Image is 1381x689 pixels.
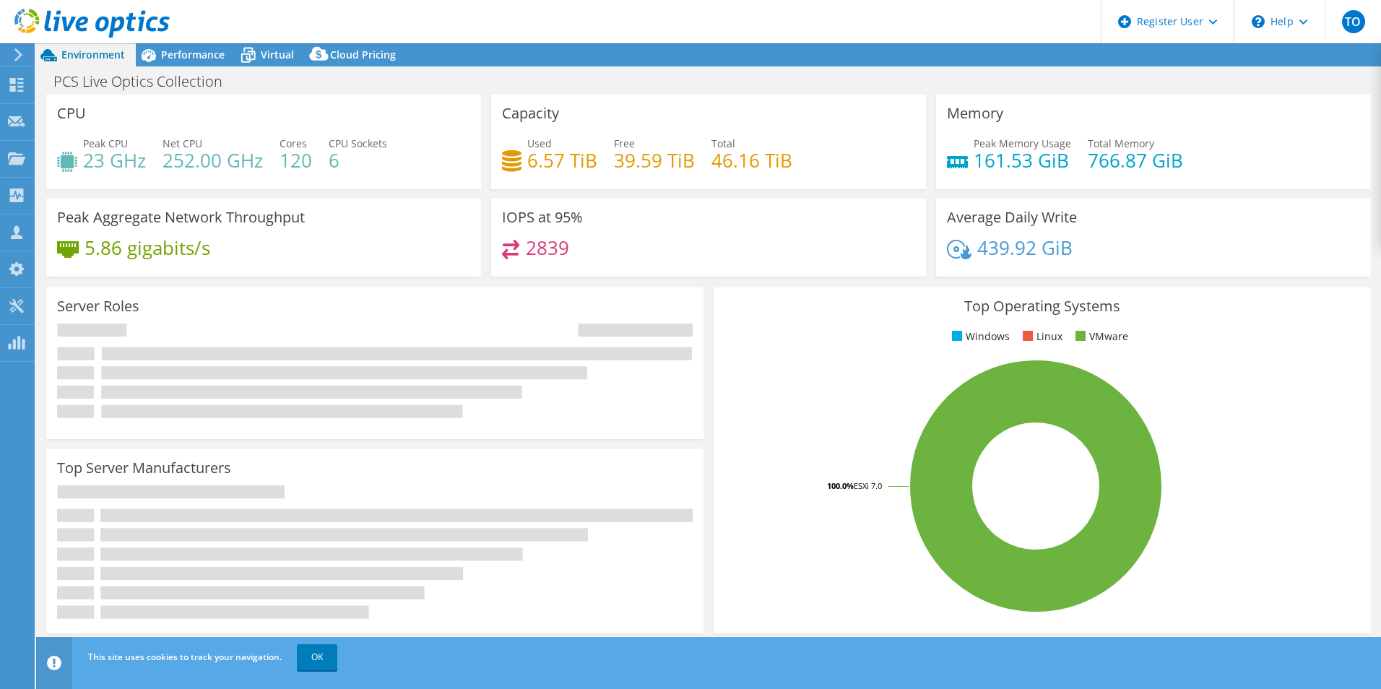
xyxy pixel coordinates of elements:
[711,152,792,168] h4: 46.16 TiB
[977,240,1073,256] h4: 439.92 GiB
[948,329,1010,344] li: Windows
[83,152,146,168] h4: 23 GHz
[47,74,245,90] h1: PCS Live Optics Collection
[61,48,125,61] span: Environment
[57,105,86,121] h3: CPU
[280,136,307,150] span: Cores
[1342,10,1365,33] span: TO
[85,240,210,256] h4: 5.86 gigabits/s
[614,152,695,168] h4: 39.59 TiB
[974,152,1071,168] h4: 161.53 GiB
[614,136,635,150] span: Free
[527,152,597,168] h4: 6.57 TiB
[163,152,263,168] h4: 252.00 GHz
[329,152,387,168] h4: 6
[297,644,337,670] a: OK
[502,105,559,121] h3: Capacity
[1072,329,1128,344] li: VMware
[1252,15,1265,28] svg: \n
[83,136,128,150] span: Peak CPU
[280,152,312,168] h4: 120
[526,240,569,256] h4: 2839
[57,298,139,314] h3: Server Roles
[711,136,735,150] span: Total
[330,48,396,61] span: Cloud Pricing
[57,209,305,225] h3: Peak Aggregate Network Throughput
[163,136,202,150] span: Net CPU
[724,298,1360,314] h3: Top Operating Systems
[854,480,882,491] tspan: ESXi 7.0
[261,48,294,61] span: Virtual
[88,651,282,663] span: This site uses cookies to track your navigation.
[947,105,1003,121] h3: Memory
[1019,329,1062,344] li: Linux
[1088,152,1183,168] h4: 766.87 GiB
[57,460,231,476] h3: Top Server Manufacturers
[527,136,552,150] span: Used
[502,209,583,225] h3: IOPS at 95%
[947,209,1077,225] h3: Average Daily Write
[329,136,387,150] span: CPU Sockets
[1088,136,1154,150] span: Total Memory
[161,48,225,61] span: Performance
[974,136,1071,150] span: Peak Memory Usage
[827,480,854,491] tspan: 100.0%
